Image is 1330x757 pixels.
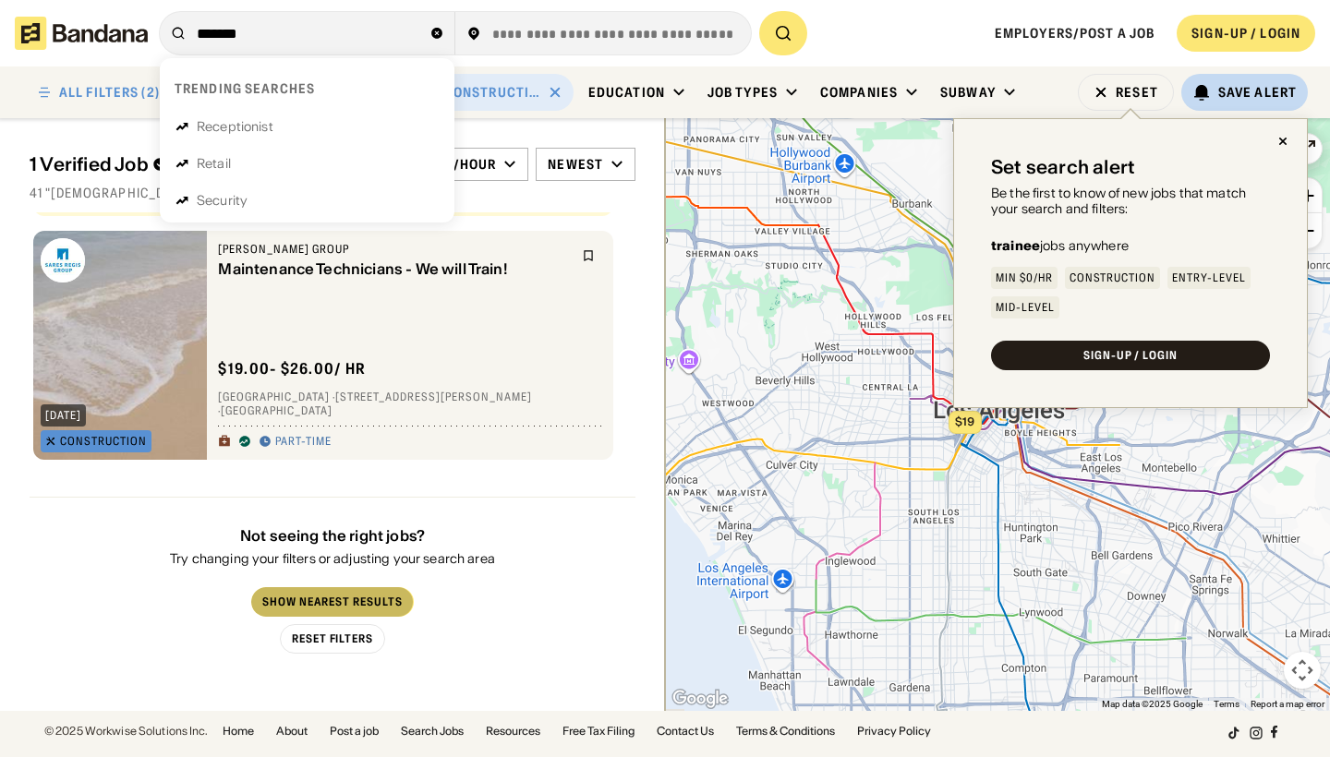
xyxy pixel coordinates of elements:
[857,726,931,737] a: Privacy Policy
[197,157,231,170] div: Retail
[30,212,635,711] div: grid
[1251,699,1324,709] a: Report a map error
[548,156,603,173] div: Newest
[486,726,540,737] a: Resources
[197,194,248,207] div: Security
[170,553,495,566] div: Try changing your filters or adjusting your search area
[991,186,1270,217] div: Be the first to know of new jobs that match your search and filters:
[292,634,373,645] div: Reset Filters
[197,120,273,133] div: Receptionist
[175,80,315,97] div: Trending searches
[262,597,402,608] div: Show Nearest Results
[1214,699,1239,709] a: Terms (opens in new tab)
[330,726,379,737] a: Post a job
[276,726,308,737] a: About
[401,726,464,737] a: Search Jobs
[218,359,366,378] div: $ 19.00 - $26.00 / hr
[995,25,1155,42] a: Employers/Post a job
[1172,272,1246,283] div: Entry-Level
[275,435,332,450] div: Part-time
[670,687,731,711] a: Open this area in Google Maps (opens a new window)
[223,726,254,737] a: Home
[991,237,1040,254] b: trainee
[30,185,635,201] div: 41 "[DEMOGRAPHIC_DATA]" jobs on [DOMAIN_NAME]
[41,238,85,282] img: Sares Regis Group logo
[940,84,996,101] div: Subway
[1083,350,1178,361] div: SIGN-UP / LOGIN
[707,84,778,101] div: Job Types
[1284,652,1321,689] button: Map camera controls
[1116,86,1158,99] div: Reset
[1102,699,1203,709] span: Map data ©2025 Google
[588,84,665,101] div: Education
[736,726,835,737] a: Terms & Conditions
[1218,84,1297,101] div: Save Alert
[670,687,731,711] img: Google
[562,726,635,737] a: Free Tax Filing
[444,84,540,101] div: Construction
[991,239,1129,252] div: jobs anywhere
[45,410,81,421] div: [DATE]
[1070,272,1156,283] div: Construction
[218,242,571,257] div: [PERSON_NAME] Group
[996,302,1055,313] div: Mid-Level
[453,156,497,173] div: /hour
[218,260,571,278] div: Maintenance Technicians - We will Train!
[170,527,495,545] div: Not seeing the right jobs?
[996,272,1053,283] div: Min $0/hr
[59,86,160,99] div: ALL FILTERS (2)
[44,726,208,737] div: © 2025 Workwise Solutions Inc.
[820,84,898,101] div: Companies
[30,153,401,175] div: 1 Verified Job
[218,390,602,418] div: [GEOGRAPHIC_DATA] · [STREET_ADDRESS][PERSON_NAME] · [GEOGRAPHIC_DATA]
[657,726,714,737] a: Contact Us
[1191,25,1300,42] div: SIGN-UP / LOGIN
[991,156,1135,178] div: Set search alert
[955,415,974,428] span: $19
[15,17,148,50] img: Bandana logotype
[60,436,147,447] div: Construction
